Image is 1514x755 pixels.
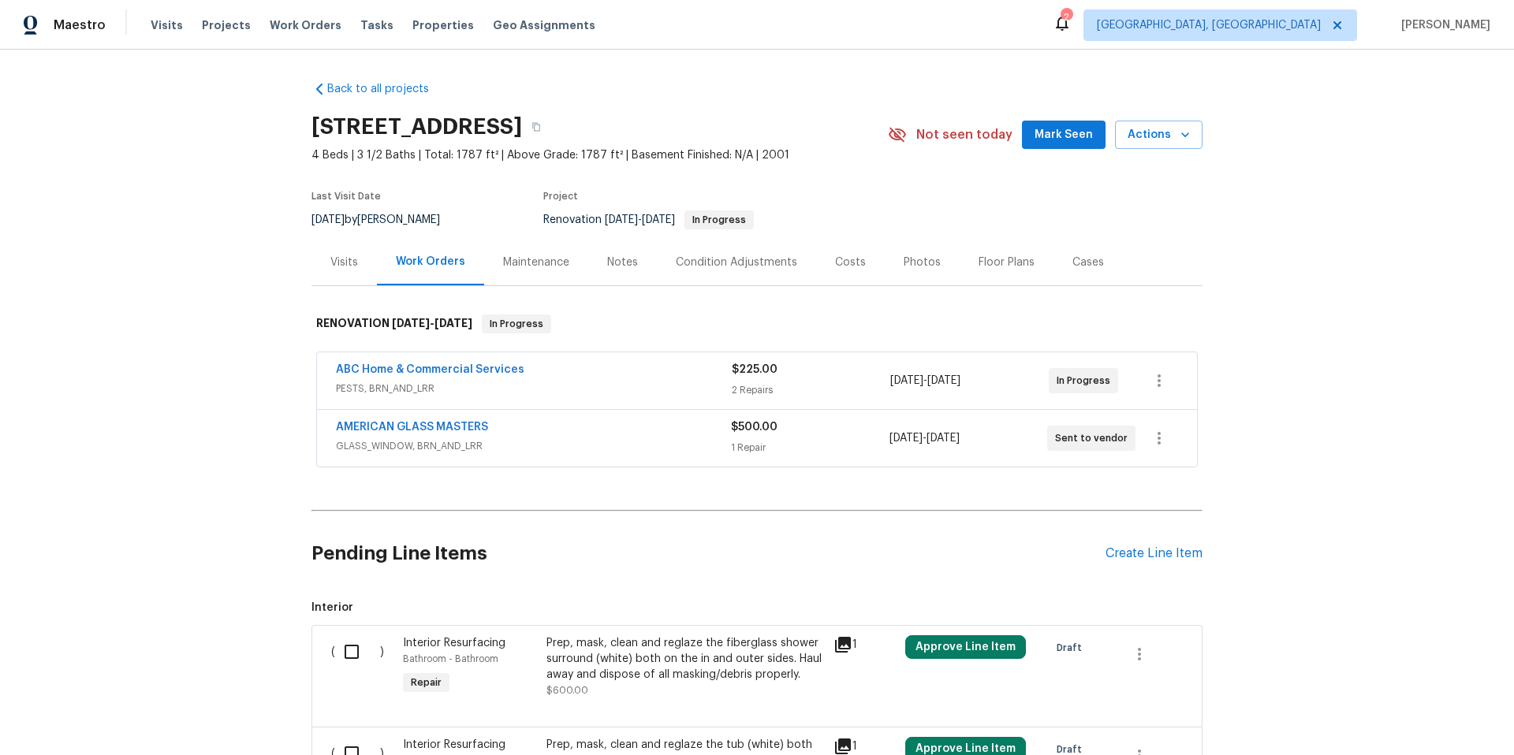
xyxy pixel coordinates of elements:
span: [DATE] [392,318,430,329]
span: - [889,430,960,446]
div: Photos [904,255,941,270]
span: Geo Assignments [493,17,595,33]
span: Properties [412,17,474,33]
span: Interior Resurfacing [403,739,505,750]
div: 2 Repairs [732,382,890,398]
span: Mark Seen [1035,125,1093,145]
span: $500.00 [731,422,778,433]
span: - [890,373,960,389]
span: GLASS_WINDOW, BRN_AND_LRR [336,438,731,454]
span: 4 Beds | 3 1/2 Baths | Total: 1787 ft² | Above Grade: 1787 ft² | Basement Finished: N/A | 2001 [311,147,888,163]
button: Approve Line Item [905,635,1026,659]
div: Visits [330,255,358,270]
div: RENOVATION [DATE]-[DATE]In Progress [311,299,1203,349]
div: Cases [1072,255,1104,270]
span: Renovation [543,214,754,225]
span: [DATE] [927,375,960,386]
span: Project [543,192,578,201]
span: - [392,318,472,329]
span: Work Orders [270,17,341,33]
span: Maestro [54,17,106,33]
a: Back to all projects [311,81,463,97]
span: [DATE] [311,214,345,225]
span: Projects [202,17,251,33]
span: In Progress [686,215,752,225]
span: Sent to vendor [1055,430,1134,446]
div: 2 [1061,9,1072,25]
span: $600.00 [546,686,588,695]
button: Mark Seen [1022,121,1106,150]
button: Actions [1115,121,1203,150]
span: Actions [1128,125,1190,145]
span: Interior Resurfacing [403,638,505,649]
a: ABC Home & Commercial Services [336,364,524,375]
span: [DATE] [890,375,923,386]
span: [GEOGRAPHIC_DATA], [GEOGRAPHIC_DATA] [1097,17,1321,33]
div: Prep, mask, clean and reglaze the fiberglass shower surround (white) both on the in and outer sid... [546,635,824,682]
span: [DATE] [927,433,960,444]
span: In Progress [483,316,550,332]
span: [DATE] [889,433,923,444]
div: 1 [833,635,896,654]
div: ( ) [326,630,398,703]
div: Work Orders [396,254,465,270]
span: [DATE] [605,214,638,225]
div: by [PERSON_NAME] [311,210,459,229]
span: Draft [1057,640,1088,656]
span: Not seen today [916,127,1012,143]
span: Bathroom - Bathroom [403,654,498,664]
span: Visits [151,17,183,33]
h2: Pending Line Items [311,517,1106,590]
div: Floor Plans [979,255,1035,270]
span: [DATE] [434,318,472,329]
div: Costs [835,255,866,270]
span: Last Visit Date [311,192,381,201]
div: Maintenance [503,255,569,270]
span: - [605,214,675,225]
span: Tasks [360,20,393,31]
h2: [STREET_ADDRESS] [311,119,522,135]
div: Notes [607,255,638,270]
div: Create Line Item [1106,546,1203,561]
span: $225.00 [732,364,778,375]
h6: RENOVATION [316,314,472,333]
span: Interior [311,600,1203,616]
span: Repair [405,675,448,690]
span: In Progress [1057,373,1117,389]
a: AMERICAN GLASS MASTERS [336,422,488,433]
div: Condition Adjustments [676,255,797,270]
span: [DATE] [642,214,675,225]
span: [PERSON_NAME] [1395,17,1490,33]
span: PESTS, BRN_AND_LRR [336,381,732,396]
button: Copy Address [522,113,550,141]
div: 1 Repair [731,440,889,456]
